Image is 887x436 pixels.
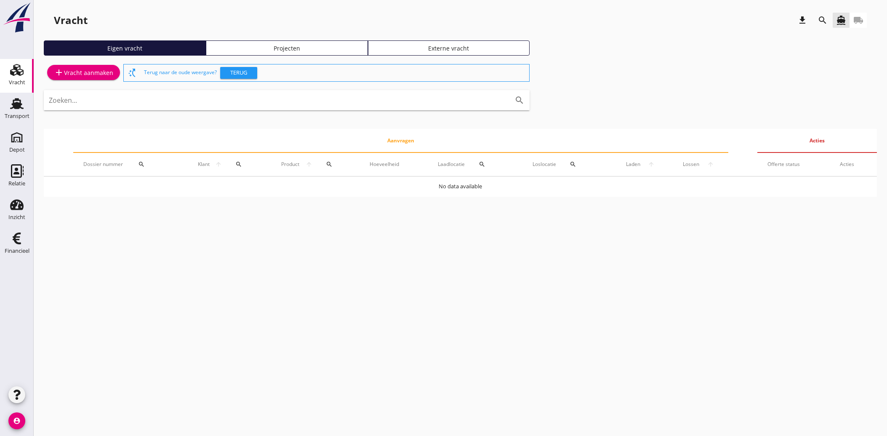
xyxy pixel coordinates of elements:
span: Lossen [679,160,703,168]
span: Laden [622,160,644,168]
button: Terug [220,67,257,79]
i: download [797,15,807,25]
i: arrow_upward [302,161,315,168]
i: search [138,161,145,168]
th: Acties [757,129,877,152]
input: Zoeken... [49,94,501,107]
div: Inzicht [8,214,25,220]
i: arrow_upward [213,161,225,168]
a: Eigen vracht [44,40,206,56]
div: Transport [5,113,29,119]
div: Relatie [8,181,25,186]
div: Externe vracht [372,44,526,53]
div: Loslocatie [533,154,602,174]
div: Projecten [210,44,364,53]
th: Aanvragen [73,129,728,152]
div: Eigen vracht [48,44,202,53]
a: Externe vracht [368,40,530,56]
i: account_circle [8,412,25,429]
i: directions_boat [836,15,846,25]
td: No data available [44,177,877,197]
i: arrow_upward [703,161,718,168]
a: Vracht aanmaken [47,65,120,80]
i: search [479,161,485,168]
div: Vracht aanmaken [54,67,113,78]
div: Laadlocatie [438,154,512,174]
i: search [570,161,576,168]
div: Dossier nummer [83,154,175,174]
div: Vracht [54,13,88,27]
div: Hoeveelheid [370,160,418,168]
div: Offerte status [767,160,819,168]
i: search [326,161,333,168]
i: add [54,67,64,78]
div: Depot [9,147,25,152]
div: Acties [840,160,867,168]
span: Product [278,160,303,168]
div: Vracht [9,80,25,85]
div: Terug naar de oude weergave? [144,64,526,81]
i: switch_access_shortcut [127,68,137,78]
div: Terug [224,69,254,77]
i: arrow_upward [644,161,658,168]
i: search [235,161,242,168]
img: logo-small.a267ee39.svg [2,2,32,33]
i: local_shipping [853,15,863,25]
i: search [818,15,828,25]
div: Financieel [5,248,29,254]
span: Klant [195,160,213,168]
a: Projecten [206,40,368,56]
i: search [514,95,525,105]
